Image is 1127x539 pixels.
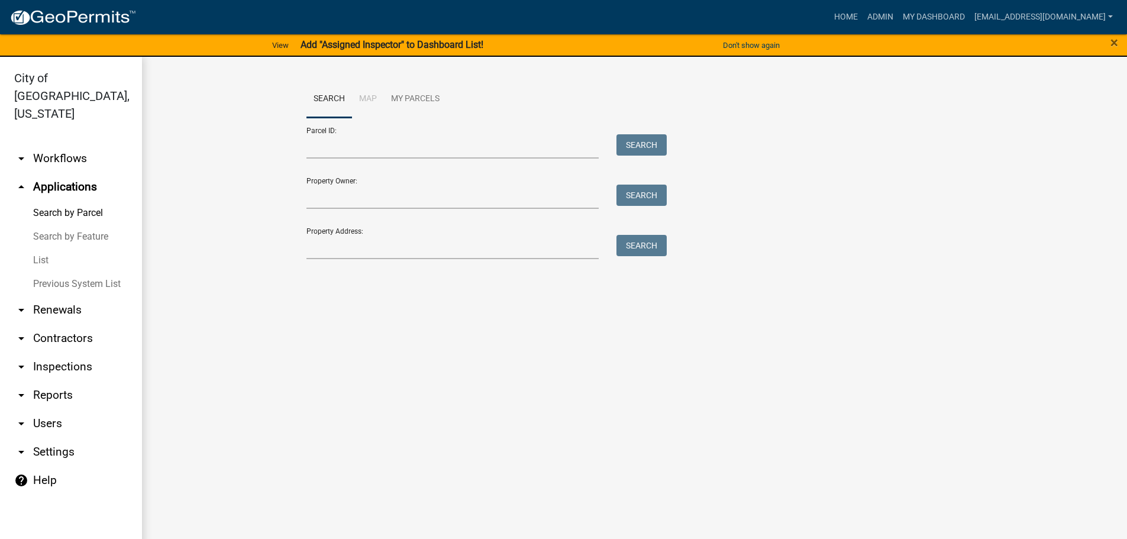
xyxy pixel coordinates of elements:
[616,235,667,256] button: Search
[14,331,28,346] i: arrow_drop_down
[616,134,667,156] button: Search
[863,6,898,28] a: Admin
[970,6,1118,28] a: [EMAIL_ADDRESS][DOMAIN_NAME]
[14,360,28,374] i: arrow_drop_down
[384,80,447,118] a: My Parcels
[14,473,28,488] i: help
[14,180,28,194] i: arrow_drop_up
[14,151,28,166] i: arrow_drop_down
[14,388,28,402] i: arrow_drop_down
[898,6,970,28] a: My Dashboard
[301,39,483,50] strong: Add "Assigned Inspector" to Dashboard List!
[616,185,667,206] button: Search
[267,35,293,55] a: View
[306,80,352,118] a: Search
[718,35,784,55] button: Don't show again
[14,303,28,317] i: arrow_drop_down
[1110,34,1118,51] span: ×
[14,417,28,431] i: arrow_drop_down
[829,6,863,28] a: Home
[1110,35,1118,50] button: Close
[14,445,28,459] i: arrow_drop_down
